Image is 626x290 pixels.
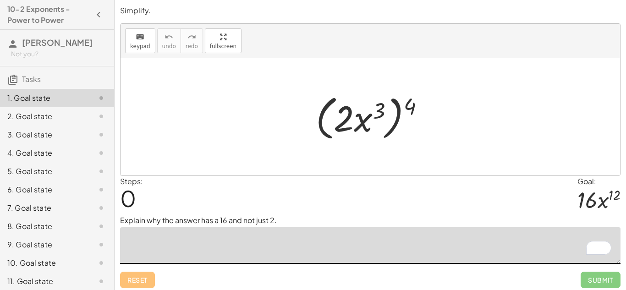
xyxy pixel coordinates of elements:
button: fullscreen [205,28,242,53]
div: 2. Goal state [7,111,81,122]
span: redo [186,43,198,49]
i: Task not started. [96,202,107,213]
span: undo [162,43,176,49]
i: Task not started. [96,148,107,159]
div: 6. Goal state [7,184,81,195]
div: 11. Goal state [7,276,81,287]
label: Steps: [120,176,143,186]
p: Explain why the answer has a 16 and not just 2. [120,215,621,226]
i: redo [187,32,196,43]
div: 10. Goal state [7,257,81,268]
i: Task not started. [96,129,107,140]
i: Task not started. [96,184,107,195]
i: Task not started. [96,276,107,287]
span: fullscreen [210,43,236,49]
button: redoredo [181,28,203,53]
button: keyboardkeypad [125,28,155,53]
i: Task not started. [96,221,107,232]
div: 1. Goal state [7,93,81,104]
div: 9. Goal state [7,239,81,250]
span: [PERSON_NAME] [22,37,93,48]
div: 3. Goal state [7,129,81,140]
i: Task not started. [96,239,107,250]
button: undoundo [157,28,181,53]
i: Task not started. [96,111,107,122]
p: Simplify. [120,5,621,16]
div: Not you? [11,49,107,59]
div: Goal: [577,176,621,187]
i: undo [165,32,173,43]
span: keypad [130,43,150,49]
div: 4. Goal state [7,148,81,159]
div: 7. Goal state [7,202,81,213]
div: 8. Goal state [7,221,81,232]
span: Tasks [22,74,41,84]
i: Task not started. [96,166,107,177]
div: 5. Goal state [7,166,81,177]
h4: 10-2 Exponents - Power to Power [7,4,90,26]
span: 0 [120,184,136,212]
i: Task not started. [96,257,107,268]
i: Task not started. [96,93,107,104]
i: keyboard [136,32,144,43]
textarea: To enrich screen reader interactions, please activate Accessibility in Grammarly extension settings [120,227,621,264]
